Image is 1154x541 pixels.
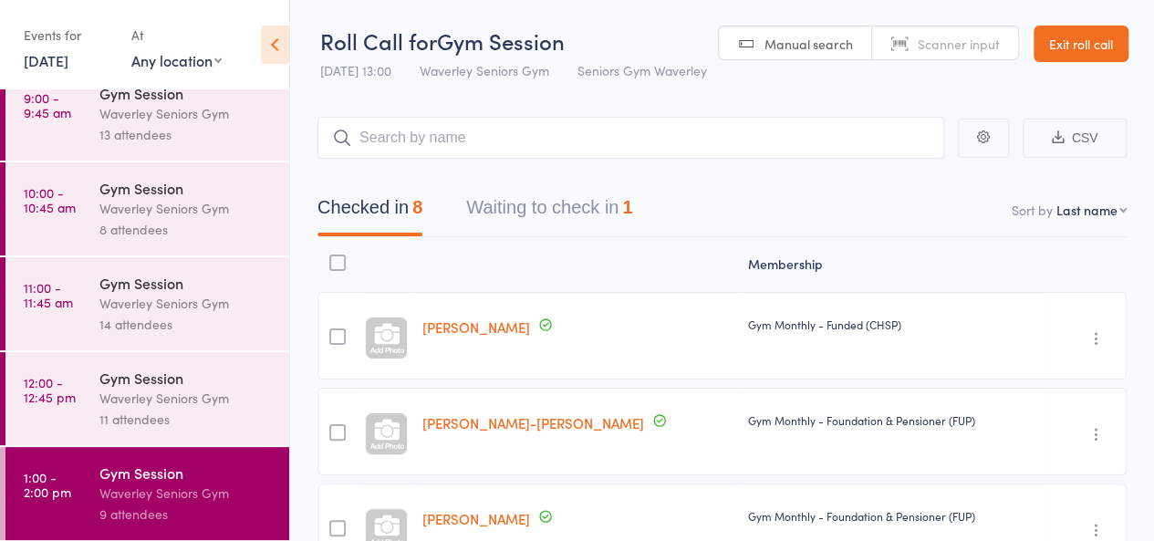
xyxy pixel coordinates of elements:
div: Waverley Seniors Gym [99,388,274,409]
time: 10:00 - 10:45 am [24,185,76,214]
div: Membership [741,245,1044,284]
time: 11:00 - 11:45 am [24,280,73,309]
div: Gym Session [99,463,274,483]
a: [PERSON_NAME]-[PERSON_NAME] [422,413,644,432]
span: [DATE] 13:00 [320,61,391,79]
time: 9:00 - 9:45 am [24,90,71,120]
time: 1:00 - 2:00 pm [24,470,71,499]
div: Waverley Seniors Gym [99,103,274,124]
div: 8 attendees [99,219,274,240]
div: Waverley Seniors Gym [99,198,274,219]
div: 1 [622,197,632,217]
button: CSV [1023,119,1127,158]
a: [PERSON_NAME] [422,317,530,337]
a: [PERSON_NAME] [422,509,530,528]
div: Last name [1056,201,1118,219]
div: Gym Session [99,273,274,293]
div: Gym Session [99,83,274,103]
span: Roll Call for [320,26,437,56]
a: 1:00 -2:00 pmGym SessionWaverley Seniors Gym9 attendees [5,447,289,540]
input: Search by name [317,117,944,159]
a: 12:00 -12:45 pmGym SessionWaverley Seniors Gym11 attendees [5,352,289,445]
div: Events for [24,20,113,50]
div: 9 attendees [99,504,274,525]
a: [DATE] [24,50,68,70]
a: 9:00 -9:45 amGym SessionWaverley Seniors Gym13 attendees [5,68,289,161]
div: Gym Monthly - Foundation & Pensioner (FUP) [748,508,1036,524]
div: Gym Session [99,178,274,198]
span: Manual search [764,35,853,53]
button: Waiting to check in1 [466,188,632,236]
span: Gym Session [437,26,565,56]
div: Gym Monthly - Funded (CHSP) [748,317,1036,332]
time: 12:00 - 12:45 pm [24,375,76,404]
div: 11 attendees [99,409,274,430]
button: Checked in8 [317,188,422,236]
div: 13 attendees [99,124,274,145]
span: Seniors Gym Waverley [577,61,707,79]
div: Gym Monthly - Foundation & Pensioner (FUP) [748,412,1036,428]
label: Sort by [1012,201,1053,219]
a: Exit roll call [1034,26,1128,62]
div: Any location [131,50,222,70]
div: Gym Session [99,368,274,388]
div: 8 [412,197,422,217]
div: 14 attendees [99,314,274,335]
span: Scanner input [918,35,1000,53]
a: 10:00 -10:45 amGym SessionWaverley Seniors Gym8 attendees [5,162,289,255]
div: Waverley Seniors Gym [99,483,274,504]
div: At [131,20,222,50]
span: Waverley Seniors Gym [420,61,549,79]
a: 11:00 -11:45 amGym SessionWaverley Seniors Gym14 attendees [5,257,289,350]
div: Waverley Seniors Gym [99,293,274,314]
